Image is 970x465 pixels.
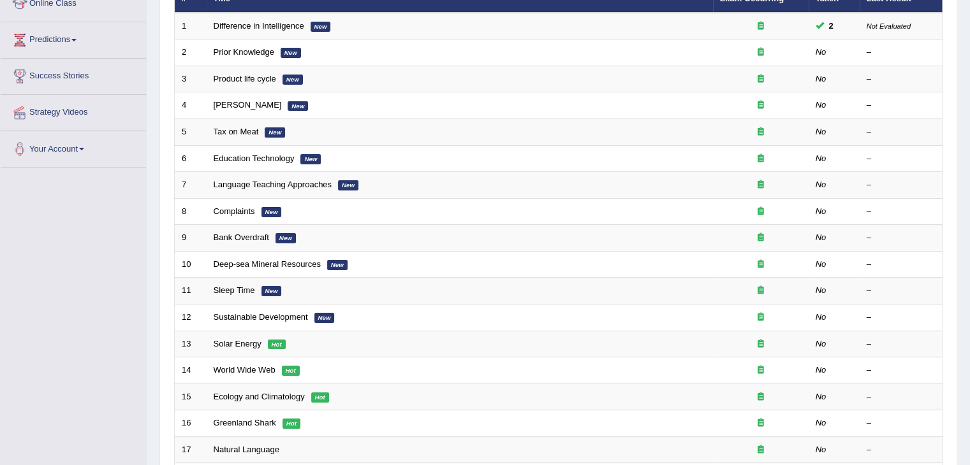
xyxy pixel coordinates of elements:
[214,100,282,110] a: [PERSON_NAME]
[867,259,936,271] div: –
[283,75,303,85] em: New
[265,127,285,138] em: New
[867,417,936,429] div: –
[261,286,282,296] em: New
[175,145,207,172] td: 6
[867,391,936,403] div: –
[1,95,146,127] a: Strategy Videos
[214,154,295,163] a: Education Technology
[214,259,321,269] a: Deep-sea Mineral Resources
[214,365,276,375] a: World Wide Web
[867,444,936,456] div: –
[867,232,936,244] div: –
[214,445,279,454] a: Natural Language
[867,73,936,85] div: –
[175,331,207,357] td: 13
[1,59,146,90] a: Success Stories
[816,127,827,136] em: No
[867,99,936,111] div: –
[288,101,308,111] em: New
[720,259,802,271] div: Exam occurring question
[214,127,259,136] a: Tax on Meat
[720,73,802,85] div: Exam occurring question
[175,383,207,410] td: 15
[816,74,827,83] em: No
[214,312,308,322] a: Sustainable Development
[175,251,207,278] td: 10
[867,126,936,138] div: –
[175,172,207,199] td: 7
[175,357,207,384] td: 14
[261,207,282,217] em: New
[720,364,802,376] div: Exam occurring question
[276,233,296,243] em: New
[175,198,207,225] td: 8
[816,47,827,57] em: No
[214,206,255,216] a: Complaints
[867,179,936,191] div: –
[175,119,207,146] td: 5
[327,260,348,270] em: New
[816,418,827,427] em: No
[214,392,305,401] a: Ecology and Climatology
[175,39,207,66] td: 2
[338,180,358,190] em: New
[816,365,827,375] em: No
[720,46,802,59] div: Exam occurring question
[816,312,827,322] em: No
[175,304,207,331] td: 12
[824,19,839,32] span: You can still take this question
[281,48,301,58] em: New
[214,339,261,348] a: Solar Energy
[720,206,802,218] div: Exam occurring question
[214,285,255,295] a: Sleep Time
[720,153,802,165] div: Exam occurring question
[867,206,936,218] div: –
[816,154,827,163] em: No
[720,311,802,324] div: Exam occurring question
[816,206,827,216] em: No
[720,391,802,403] div: Exam occurring question
[816,180,827,189] em: No
[311,392,329,403] em: Hot
[720,444,802,456] div: Exam occurring question
[175,278,207,304] td: 11
[214,418,276,427] a: Greenland Shark
[214,47,274,57] a: Prior Knowledge
[720,338,802,350] div: Exam occurring question
[816,100,827,110] em: No
[214,180,332,189] a: Language Teaching Approaches
[720,285,802,297] div: Exam occurring question
[175,436,207,463] td: 17
[283,418,300,429] em: Hot
[816,232,827,242] em: No
[816,285,827,295] em: No
[175,410,207,437] td: 16
[214,74,276,83] a: Product life cycle
[816,339,827,348] em: No
[720,232,802,244] div: Exam occurring question
[1,22,146,54] a: Predictions
[314,313,335,323] em: New
[300,154,321,164] em: New
[867,22,911,30] small: Not Evaluated
[1,131,146,163] a: Your Account
[214,232,269,242] a: Bank Overdraft
[720,126,802,138] div: Exam occurring question
[175,92,207,119] td: 4
[720,417,802,429] div: Exam occurring question
[175,225,207,252] td: 9
[816,392,827,401] em: No
[175,66,207,92] td: 3
[867,153,936,165] div: –
[867,46,936,59] div: –
[720,179,802,191] div: Exam occurring question
[816,445,827,454] em: No
[867,364,936,376] div: –
[282,366,300,376] em: Hot
[867,285,936,297] div: –
[720,20,802,32] div: Exam occurring question
[816,259,827,269] em: No
[175,13,207,39] td: 1
[311,22,331,32] em: New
